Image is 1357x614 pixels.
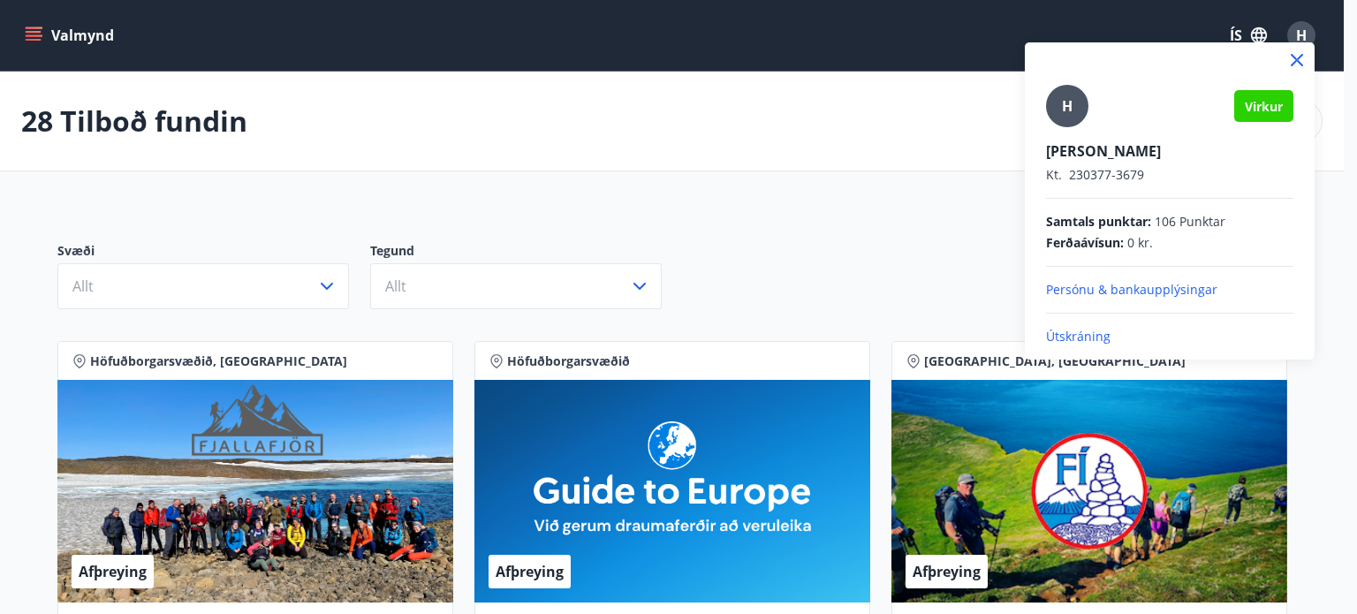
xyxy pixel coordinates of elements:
[1127,234,1153,252] span: 0 kr.
[1046,328,1293,345] p: Útskráning
[1046,234,1124,252] span: Ferðaávísun :
[1046,213,1151,231] span: Samtals punktar :
[1046,166,1293,184] p: 230377-3679
[1062,96,1073,116] span: H
[1046,166,1062,183] span: Kt.
[1046,281,1293,299] p: Persónu & bankaupplýsingar
[1046,141,1293,161] p: [PERSON_NAME]
[1245,98,1283,115] span: Virkur
[1155,213,1225,231] span: 106 Punktar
